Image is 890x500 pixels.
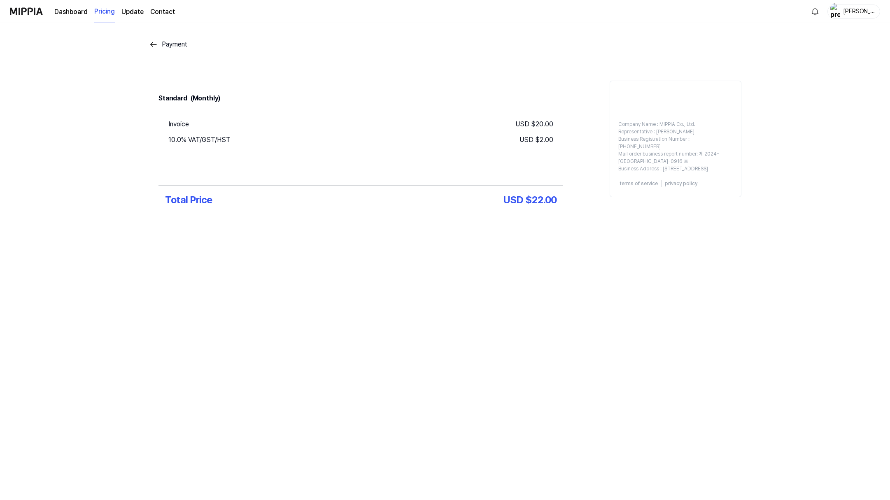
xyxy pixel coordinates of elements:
img: profile [830,3,840,20]
div: [PERSON_NAME] [843,7,875,16]
img: 뒤로가기 [149,40,158,49]
a: Update [121,7,144,17]
iframe: PayPal [618,91,733,109]
div: Invoice [168,119,189,129]
div: USD $ 2.00 [520,135,553,145]
div: 10.0% VAT/GST/HST [168,135,231,145]
a: Dashboard [54,7,88,17]
div: Payment [162,40,187,49]
div: Total Price [165,193,212,207]
div: USD $ 20.00 [515,119,553,129]
div: (Monthly) [191,91,221,106]
button: Payment [149,40,187,49]
button: profile[PERSON_NAME] [827,5,880,19]
img: 알림 [810,7,820,16]
a: privacy policy [665,180,697,187]
a: terms of service [620,180,658,187]
a: Pricing [94,0,115,23]
a: Contact [150,7,175,17]
div: Standard [158,91,187,106]
div: USD $ 22.00 [503,193,557,207]
div: Company Name : MIPPIA Co., Ltd. Representative : [PERSON_NAME] Business Registration Number : [PH... [610,117,741,176]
